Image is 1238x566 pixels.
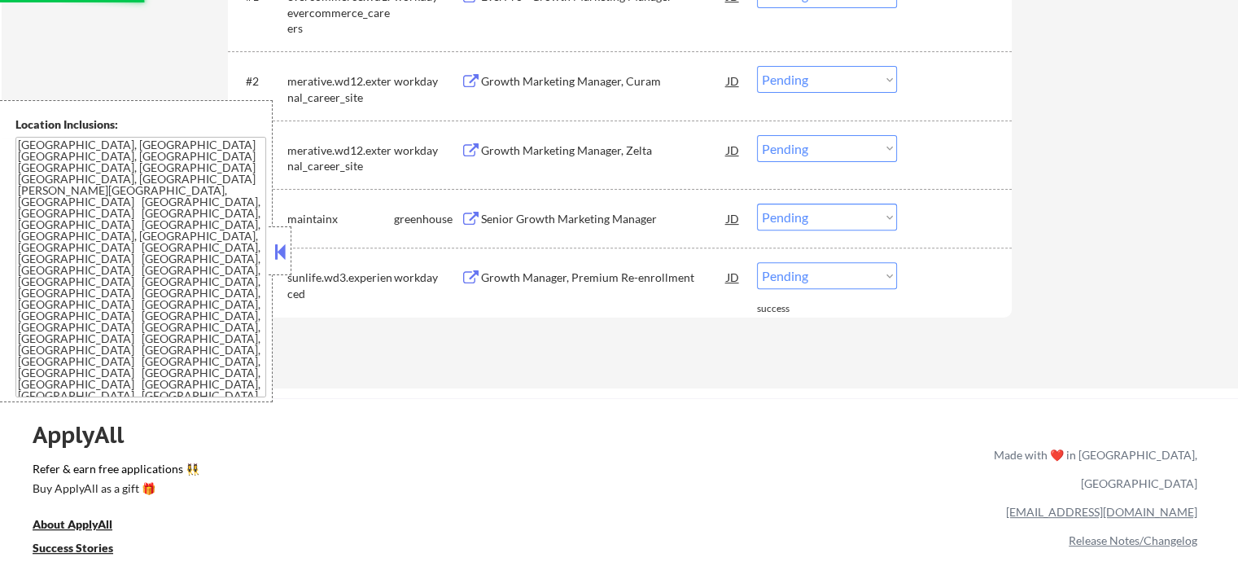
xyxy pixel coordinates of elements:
[725,262,741,292] div: JD
[757,302,822,316] div: success
[33,517,112,531] u: About ApplyAll
[481,270,727,286] div: Growth Manager, Premium Re-enrollment
[481,73,727,90] div: Growth Marketing Manager, Curam
[287,143,394,174] div: merative.wd12.external_career_site
[725,204,741,233] div: JD
[33,463,654,480] a: Refer & earn free applications 👯‍♀️
[287,270,394,301] div: sunlife.wd3.experienced
[33,516,135,537] a: About ApplyAll
[33,541,113,555] u: Success Stories
[725,66,741,95] div: JD
[287,211,394,227] div: maintainx
[246,73,274,90] div: #2
[394,73,461,90] div: workday
[481,211,727,227] div: Senior Growth Marketing Manager
[481,143,727,159] div: Growth Marketing Manager, Zelta
[33,540,135,560] a: Success Stories
[1069,533,1197,547] a: Release Notes/Changelog
[33,421,142,449] div: ApplyAll
[725,135,741,165] div: JD
[394,211,461,227] div: greenhouse
[394,270,461,286] div: workday
[287,73,394,105] div: merative.wd12.external_career_site
[987,441,1197,498] div: Made with ❤️ in [GEOGRAPHIC_DATA], [GEOGRAPHIC_DATA]
[394,143,461,159] div: workday
[33,483,195,494] div: Buy ApplyAll as a gift 🎁
[15,116,266,133] div: Location Inclusions:
[1006,505,1197,519] a: [EMAIL_ADDRESS][DOMAIN_NAME]
[33,480,195,501] a: Buy ApplyAll as a gift 🎁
